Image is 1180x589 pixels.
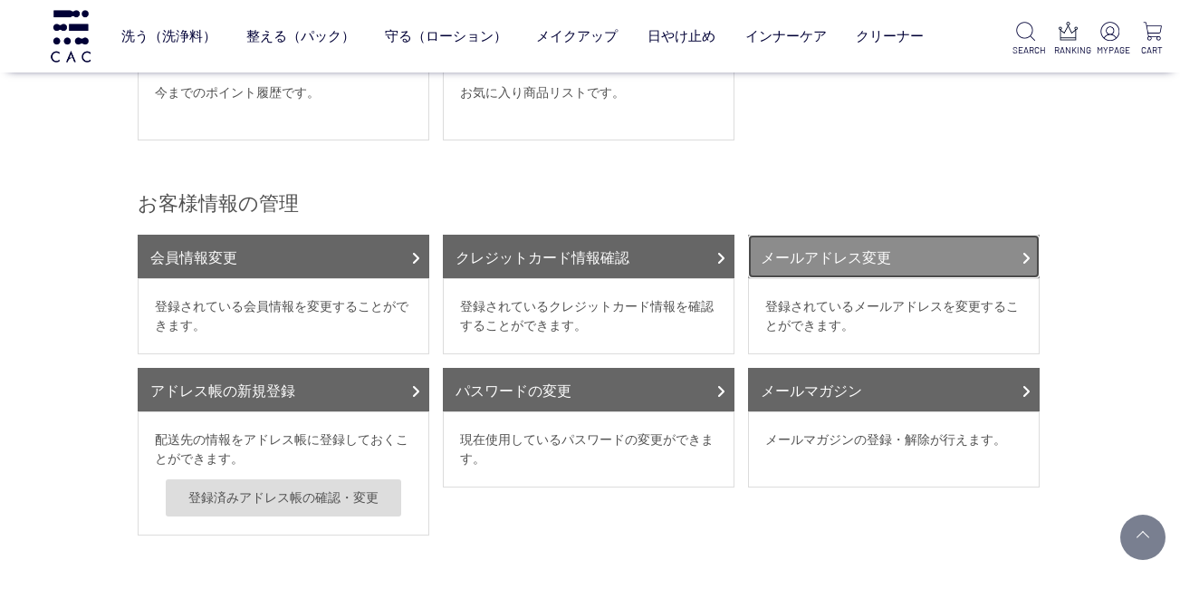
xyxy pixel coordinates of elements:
a: MYPAGE [1097,22,1124,57]
dd: 登録されているメールアドレスを変更することができます。 [748,278,1040,354]
a: ベース [380,68,418,82]
a: CART [1138,22,1166,57]
a: アイ [450,68,475,82]
dd: お気に入り商品リストです。 [443,64,734,140]
a: アドレス帳の新規登録 [138,368,429,411]
a: 守る（ローション） [385,13,507,60]
a: メールアドレス変更 [748,235,1040,278]
p: 配送先の情報をアドレス帳に登録しておくことができます。 [155,430,412,468]
a: RANKING [1054,22,1081,57]
a: SEARCH [1012,22,1040,57]
a: クレジットカード情報確認 [443,235,734,278]
p: MYPAGE [1097,43,1124,57]
dd: 登録されているクレジットカード情報を確認することができます。 [443,278,734,354]
dd: 登録されている会員情報を変更することができます。 [138,278,429,354]
a: フェイスカラー [507,68,596,82]
a: クリーナー [856,13,924,60]
a: リップ [628,68,666,82]
p: SEARCH [1012,43,1040,57]
h2: お客様情報の管理 [138,190,1043,217]
a: メールマガジン [748,368,1040,411]
dd: 今までのポイント履歴です。 [138,64,429,140]
a: 整える（パック） [246,13,355,60]
p: RANKING [1054,43,1081,57]
dd: 現在使用しているパスワードの変更ができます。 [443,411,734,488]
p: CART [1138,43,1166,57]
dd: メールマガジンの登録・解除が行えます。 [748,411,1040,488]
a: 登録済みアドレス帳の確認・変更 [166,479,401,517]
img: logo [48,10,93,62]
a: 日やけ止め [648,13,715,60]
a: インナーケア [745,13,827,60]
a: メイクアップ [536,13,618,60]
a: 洗う（洗浄料） [121,13,216,60]
a: パスワードの変更 [443,368,734,411]
a: 会員情報変更 [138,235,429,278]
